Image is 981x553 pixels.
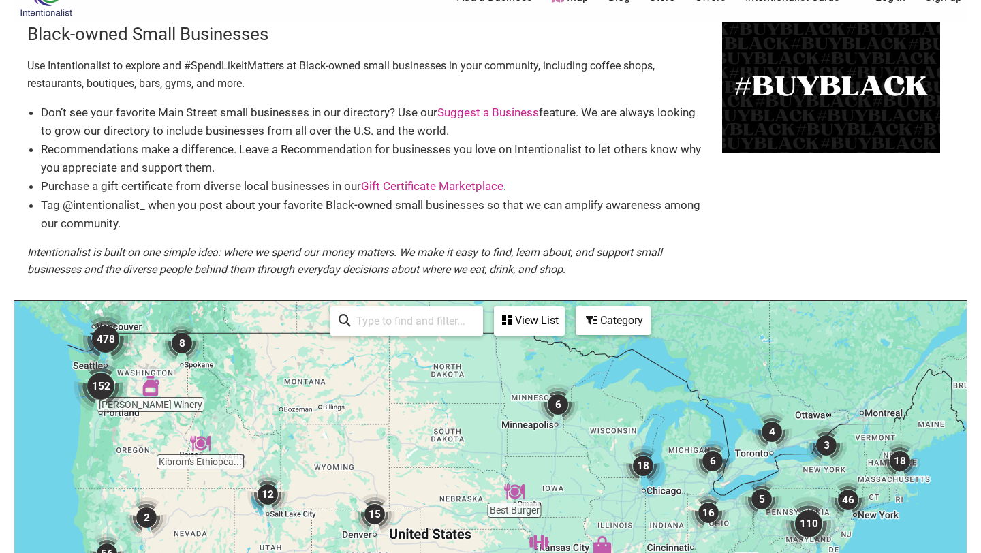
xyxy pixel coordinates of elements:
li: Purchase a gift certificate from diverse local businesses in our . [41,177,708,195]
div: Disabled But Not Really [529,532,549,552]
div: Frichette Winery [140,376,161,396]
input: Type to find and filter... [351,308,475,334]
div: Type to search and filter [330,306,483,336]
div: 5 [741,479,782,520]
div: 3 [806,425,847,466]
li: Recommendations make a difference. Leave a Recommendation for businesses you love on Intentionali... [41,140,708,177]
div: 2 [126,497,167,538]
h3: Black-owned Small Businesses [27,22,708,46]
div: Kibrom's Ethiopean & Eritrean Food [190,433,211,454]
div: 110 [781,496,836,551]
div: 4 [751,411,792,452]
a: Suggest a Business [437,106,539,119]
div: 18 [879,441,920,481]
li: Tag @intentionalist_ when you post about your favorite Black-owned small businesses so that we ca... [41,196,708,233]
div: View List [495,308,563,334]
img: BuyBlack-500x300-1.png [722,22,940,153]
div: Filter by category [576,306,651,335]
div: Category [577,308,649,334]
div: 6 [538,384,578,425]
div: 18 [623,445,664,486]
div: 6 [692,441,733,481]
div: 152 [74,359,128,413]
em: Intentionalist is built on one simple idea: where we spend our money matters. We make it easy to ... [27,246,662,276]
div: 46 [828,479,869,520]
div: 478 [78,312,133,366]
div: Best Burger [504,481,525,502]
li: Don’t see your favorite Main Street small businesses in our directory? Use our feature. We are al... [41,104,708,140]
div: 8 [161,323,202,364]
div: 16 [688,492,729,533]
p: Use Intentionalist to explore and #SpendLikeItMatters at Black-owned small businesses in your com... [27,57,708,92]
div: 15 [354,494,395,535]
a: Gift Certificate Marketplace [361,179,503,193]
div: 12 [247,474,288,515]
div: See a list of the visible businesses [494,306,565,336]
